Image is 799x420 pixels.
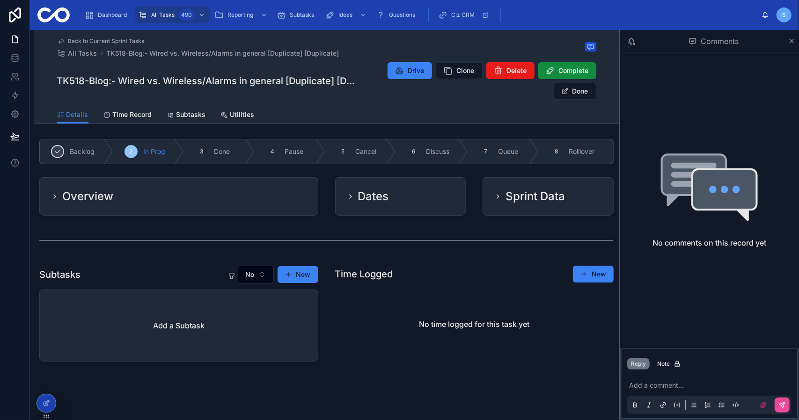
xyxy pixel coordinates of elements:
span: Ciz CRM [451,11,475,19]
a: TK518-Blog:- Wired vs. Wireless/Alarms in general [Duplicate] [Duplicate] [107,49,339,58]
span: Reporting [227,11,253,19]
div: 490 [178,9,195,21]
span: Delete [507,66,527,75]
button: Drive [388,62,432,79]
span: Complete [559,66,589,75]
h2: No time logged for this task yet [419,319,529,330]
span: Discuss [426,147,449,156]
span: Drive [408,66,425,75]
span: Questions [389,11,415,19]
span: Utilities [230,110,255,119]
a: Ciz CRM [435,7,494,23]
span: Rolllover [569,147,594,156]
span: Comments [701,36,739,47]
a: Back to Current Sprint Tasks [57,37,145,45]
h2: No comments on this record yet [652,237,766,248]
h1: TK518-Blog:- Wired vs. Wireless/Alarms in general [Duplicate] [Duplicate] [57,74,356,87]
span: S [782,11,786,19]
button: Delete [486,62,535,79]
span: Back to Current Sprint Tasks [68,37,145,45]
a: All Tasks [57,49,97,58]
a: All Tasks490 [135,7,210,23]
span: Done [214,147,230,156]
button: New [278,266,318,283]
button: Done [553,83,596,100]
a: Time Record [103,106,152,125]
span: Time Record [113,110,152,119]
span: Backlog [70,147,95,156]
span: 2 [130,148,133,155]
span: In Prog [143,147,165,156]
h1: Subtasks [39,268,81,281]
span: Clone [457,66,475,75]
button: Complete [538,62,596,79]
span: Ideas [338,11,352,19]
button: Select Button [238,266,274,283]
h1: Time Logged [335,268,393,281]
a: Subtasks [167,106,206,125]
a: Questions [373,7,422,23]
a: Subtasks [274,7,321,23]
button: Note [653,358,685,369]
a: Ideas [323,7,371,23]
span: Subtasks [176,110,206,119]
span: All Tasks [151,11,175,19]
span: All Tasks [68,49,97,58]
div: Note [657,360,681,368]
span: Pause [285,147,303,156]
button: New [573,266,614,282]
div: scrollable content [77,5,762,25]
span: Queue [498,147,518,156]
button: Reply [627,358,650,369]
a: Details [57,106,88,124]
span: 7 [484,148,488,155]
span: Cancel [355,147,376,156]
span: Details [66,110,88,119]
span: Dashboard [98,11,127,19]
span: 4 [271,148,274,155]
span: 8 [555,148,558,155]
span: 3 [200,148,204,155]
a: Reporting [212,7,272,23]
a: Utilities [221,106,255,125]
h2: Sprint Data [506,189,565,204]
h2: Overview [62,189,113,204]
a: Dashboard [82,7,133,23]
h2: Add a Subtask [153,320,205,331]
button: Clone [436,62,483,79]
span: Subtasks [290,11,314,19]
span: 6 [412,148,416,155]
span: 5 [342,148,345,155]
span: No [246,270,255,279]
h2: Dates [358,189,389,204]
img: App logo [37,7,70,22]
